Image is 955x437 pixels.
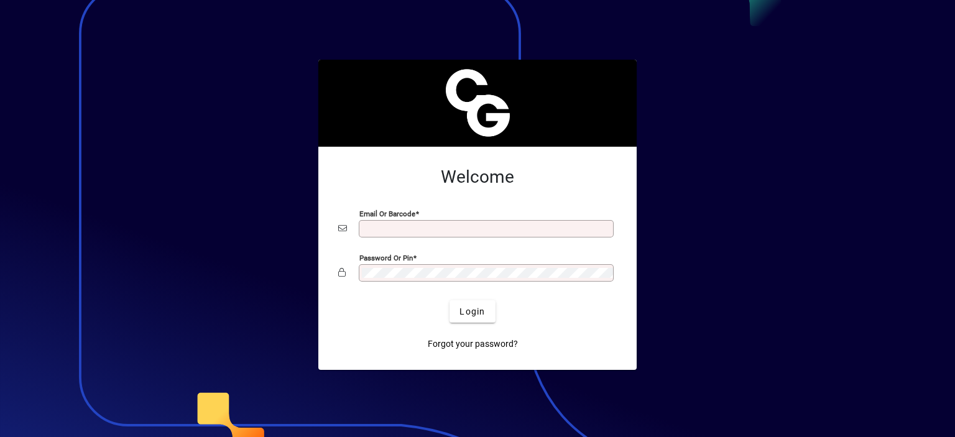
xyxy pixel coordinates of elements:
[428,338,518,351] span: Forgot your password?
[459,305,485,318] span: Login
[423,333,523,355] a: Forgot your password?
[359,254,413,262] mat-label: Password or Pin
[338,167,617,188] h2: Welcome
[359,209,415,218] mat-label: Email or Barcode
[450,300,495,323] button: Login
